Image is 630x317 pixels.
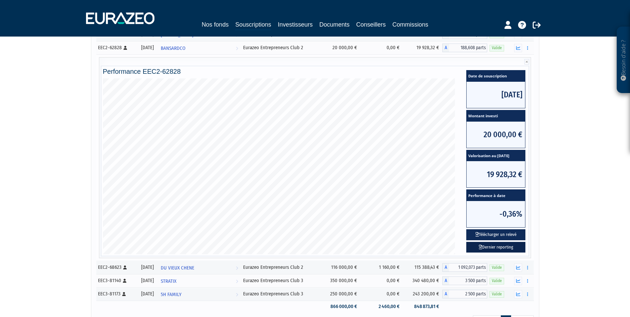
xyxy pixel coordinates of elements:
img: 1732889491-logotype_eurazeo_blanc_rvb.png [86,12,154,24]
i: [Français] Personne physique [124,46,127,50]
span: 20 000,00 € [467,122,525,148]
td: 19 928,32 € [403,41,442,54]
a: BANSARDCO [158,41,241,54]
a: Conseillers [356,20,386,29]
div: A - Eurazeo Entrepreneurs Club 2 [442,44,487,52]
span: BANSARDCO [161,42,185,54]
td: 250 000,00 € [320,287,360,301]
i: Voir l'investisseur [236,288,238,301]
i: Voir l'investisseur [236,275,238,287]
span: 1 092,073 parts [449,263,487,272]
div: EEC2-62828 [98,44,135,51]
span: 188,608 parts [449,44,487,52]
span: Montant investi [467,110,525,122]
td: 866 000,00 € [320,301,360,312]
td: 350 000,00 € [320,274,360,287]
span: STRATIX [161,275,176,287]
td: 0,00 € [360,41,403,54]
span: DU VIEUX CHENE [161,262,194,274]
div: A - Eurazeo Entrepreneurs Club 3 [442,276,487,285]
a: 5H FAMILY [158,287,241,301]
i: Voir l'investisseur [236,262,238,274]
button: Télécharger un relevé [466,229,525,240]
i: [Français] Personne physique [123,265,127,269]
td: 0,00 € [360,274,403,287]
a: Dernier reporting [466,242,525,253]
div: [DATE] [139,290,156,297]
span: 19 928,32 € [467,161,525,187]
span: Valide [490,264,504,271]
span: A [442,44,449,52]
div: Eurazeo Entrepreneurs Club 2 [243,264,318,271]
td: 0,00 € [360,287,403,301]
span: -0,36% [467,201,525,227]
div: Eurazeo Entrepreneurs Club 2 [243,44,318,51]
div: [DATE] [139,264,156,271]
h4: Performance EEC2-62828 [103,68,527,75]
span: Valide [490,278,504,284]
p: Besoin d'aide ? [620,30,627,90]
td: 340 480,00 € [403,274,442,287]
td: 1 160,00 € [360,261,403,274]
a: Souscriptions [235,20,271,30]
td: 20 000,00 € [320,41,360,54]
div: [DATE] [139,277,156,284]
a: Documents [319,20,350,29]
i: Voir l'investisseur [236,42,238,54]
span: Date de souscription [467,70,525,82]
span: 5H FAMILY [161,288,181,301]
span: Valide [490,45,504,51]
div: A - Eurazeo Entrepreneurs Club 3 [442,290,487,298]
td: 2 460,00 € [360,301,403,312]
span: Performance à date [467,190,525,201]
span: Valorisation au [DATE] [467,150,525,161]
div: A - Eurazeo Entrepreneurs Club 2 [442,263,487,272]
a: STRATIX [158,274,241,287]
div: EEC2-68623 [98,264,135,271]
td: 115 388,43 € [403,261,442,274]
span: A [442,263,449,272]
div: EEC3-81173 [98,290,135,297]
span: [DATE] [467,82,525,108]
i: [Français] Personne physique [122,292,126,296]
td: 848 873,81 € [403,301,442,312]
span: 3 500 parts [449,276,487,285]
a: Commissions [393,20,428,29]
a: Nos fonds [202,20,228,29]
span: A [442,276,449,285]
td: 243 200,00 € [403,287,442,301]
a: Investisseurs [278,20,313,29]
div: Eurazeo Entrepreneurs Club 3 [243,277,318,284]
td: 116 000,00 € [320,261,360,274]
i: [Français] Personne physique [123,279,127,283]
div: EEC3-81140 [98,277,135,284]
a: DU VIEUX CHENE [158,261,241,274]
div: Eurazeo Entrepreneurs Club 3 [243,290,318,297]
span: Valide [490,291,504,297]
div: [DATE] [139,44,156,51]
span: 2 500 parts [449,290,487,298]
span: A [442,290,449,298]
